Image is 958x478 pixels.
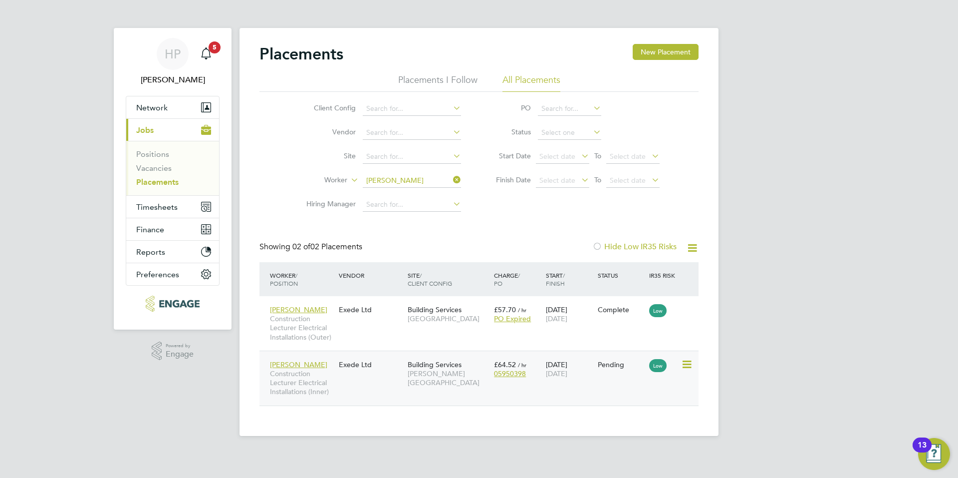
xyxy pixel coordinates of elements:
[126,196,219,218] button: Timesheets
[136,270,179,279] span: Preferences
[292,242,362,252] span: 02 Placements
[292,242,310,252] span: 02 of
[494,314,531,323] span: PO Expired
[209,41,221,53] span: 5
[126,38,220,86] a: HP[PERSON_NAME]
[152,342,194,361] a: Powered byEngage
[136,225,164,234] span: Finance
[633,44,699,60] button: New Placement
[502,74,560,92] li: All Placements
[591,173,604,186] span: To
[408,305,462,314] span: Building Services
[259,44,343,64] h2: Placements
[408,314,489,323] span: [GEOGRAPHIC_DATA]
[486,175,531,184] label: Finish Date
[546,369,567,378] span: [DATE]
[494,271,520,287] span: / PO
[405,266,491,292] div: Site
[486,127,531,136] label: Status
[136,149,169,159] a: Positions
[298,103,356,112] label: Client Config
[136,163,172,173] a: Vacancies
[336,300,405,319] div: Exede Ltd
[270,369,334,397] span: Construction Lecturer Electrical Installations (Inner)
[518,361,526,369] span: / hr
[267,266,336,292] div: Worker
[543,300,595,328] div: [DATE]
[598,305,645,314] div: Complete
[363,126,461,140] input: Search for...
[538,102,601,116] input: Search for...
[647,266,681,284] div: IR35 Risk
[165,47,181,60] span: HP
[363,102,461,116] input: Search for...
[146,296,199,312] img: xede-logo-retina.png
[114,28,232,330] nav: Main navigation
[546,314,567,323] span: [DATE]
[267,355,699,363] a: [PERSON_NAME]Construction Lecturer Electrical Installations (Inner)Exede LtdBuilding Services[PER...
[610,176,646,185] span: Select date
[539,152,575,161] span: Select date
[649,359,667,372] span: Low
[126,296,220,312] a: Go to home page
[270,360,327,369] span: [PERSON_NAME]
[126,74,220,86] span: Hannah Pearce
[126,119,219,141] button: Jobs
[591,149,604,162] span: To
[408,360,462,369] span: Building Services
[610,152,646,161] span: Select date
[290,175,347,185] label: Worker
[408,369,489,387] span: [PERSON_NAME][GEOGRAPHIC_DATA]
[494,369,526,378] span: 05950398
[918,445,927,458] div: 13
[136,103,168,112] span: Network
[126,241,219,263] button: Reports
[298,151,356,160] label: Site
[336,355,405,374] div: Exede Ltd
[518,306,526,314] span: / hr
[491,266,543,292] div: Charge
[126,263,219,285] button: Preferences
[408,271,452,287] span: / Client Config
[298,199,356,208] label: Hiring Manager
[270,314,334,342] span: Construction Lecturer Electrical Installations (Outer)
[166,350,194,359] span: Engage
[539,176,575,185] span: Select date
[538,126,601,140] input: Select one
[267,300,699,308] a: [PERSON_NAME]Construction Lecturer Electrical Installations (Outer)Exede LtdBuilding Services[GEO...
[126,141,219,195] div: Jobs
[546,271,565,287] span: / Finish
[494,360,516,369] span: £64.52
[126,96,219,118] button: Network
[486,103,531,112] label: PO
[166,342,194,350] span: Powered by
[398,74,478,92] li: Placements I Follow
[196,38,216,70] a: 5
[136,125,154,135] span: Jobs
[136,177,179,187] a: Placements
[592,242,677,252] label: Hide Low IR35 Risks
[649,304,667,317] span: Low
[270,271,298,287] span: / Position
[598,360,645,369] div: Pending
[918,438,950,470] button: Open Resource Center, 13 new notifications
[270,305,327,314] span: [PERSON_NAME]
[136,247,165,257] span: Reports
[543,266,595,292] div: Start
[595,266,647,284] div: Status
[543,355,595,383] div: [DATE]
[136,202,178,212] span: Timesheets
[486,151,531,160] label: Start Date
[336,266,405,284] div: Vendor
[363,198,461,212] input: Search for...
[298,127,356,136] label: Vendor
[494,305,516,314] span: £57.70
[363,174,461,188] input: Search for...
[259,242,364,252] div: Showing
[363,150,461,164] input: Search for...
[126,218,219,240] button: Finance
